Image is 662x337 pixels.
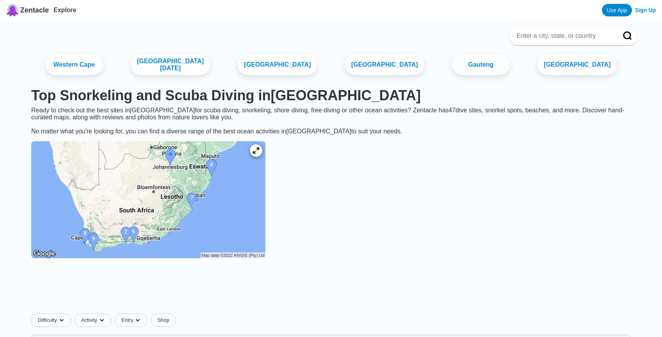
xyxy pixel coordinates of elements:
a: Use App [602,4,632,16]
a: [GEOGRAPHIC_DATA] [537,55,617,75]
button: Entrydropdown caret [115,314,151,327]
img: dropdown caret [59,317,65,323]
a: [GEOGRAPHIC_DATA] [345,55,424,75]
img: Zentacle logo [6,4,19,16]
a: Explore [53,7,77,13]
h1: Top Snorkeling and Scuba Diving in [GEOGRAPHIC_DATA] [31,87,631,104]
a: [GEOGRAPHIC_DATA][DATE] [131,55,210,75]
a: South Africa dive site map [25,135,272,266]
a: Gauteng [452,55,510,75]
span: Entry [121,317,133,323]
button: Difficultydropdown caret [31,314,75,327]
img: South Africa dive site map [31,141,265,258]
input: Enter a city, state, or country [516,32,612,40]
img: dropdown caret [135,317,141,323]
a: Western Cape [45,55,103,75]
iframe: Advertisement [142,272,520,307]
div: Ready to check out the best sites in [GEOGRAPHIC_DATA] for scuba diving, snorkeling, shore diving... [25,107,637,135]
a: Zentacle logoZentacle [6,4,49,16]
button: Activitydropdown caret [75,314,115,327]
span: Activity [81,317,97,323]
a: [GEOGRAPHIC_DATA] [238,55,317,75]
a: Shop [151,314,176,327]
span: Zentacle [20,6,49,14]
img: dropdown caret [99,317,105,323]
a: Sign Up [635,7,656,13]
span: Difficulty [38,317,57,323]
